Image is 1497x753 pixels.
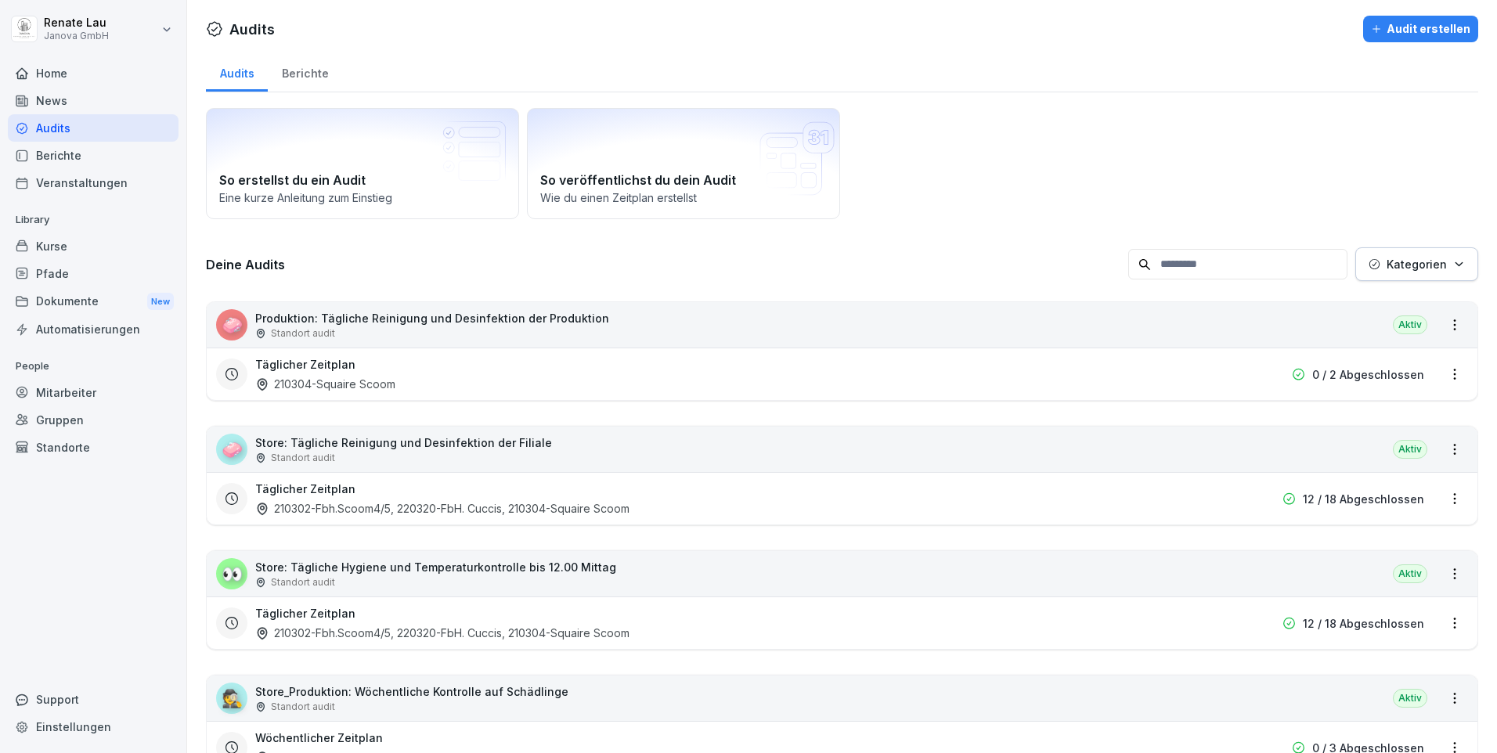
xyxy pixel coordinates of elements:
h3: Deine Audits [206,256,1120,273]
a: Pfade [8,260,179,287]
a: Veranstaltungen [8,169,179,196]
a: Standorte [8,434,179,461]
div: Aktiv [1393,315,1427,334]
a: So erstellst du ein AuditEine kurze Anleitung zum Einstieg [206,108,519,219]
div: Aktiv [1393,689,1427,708]
div: 🕵️ [216,683,247,714]
h3: Täglicher Zeitplan [255,356,355,373]
a: DokumenteNew [8,287,179,316]
h3: Wöchentlicher Zeitplan [255,730,383,746]
p: Wie du einen Zeitplan erstellst [540,189,827,206]
button: Audit erstellen [1363,16,1478,42]
p: 12 / 18 Abgeschlossen [1303,491,1424,507]
h2: So erstellst du ein Audit [219,171,506,189]
div: Dokumente [8,287,179,316]
a: Berichte [268,52,342,92]
h3: Täglicher Zeitplan [255,481,355,497]
p: Janova GmbH [44,31,109,41]
div: 🧼 [216,309,247,340]
h3: Täglicher Zeitplan [255,605,355,621]
p: Standort audit [271,575,335,589]
p: Store: Tägliche Hygiene und Temperaturkontrolle bis 12.00 Mittag [255,559,616,575]
p: Store: Tägliche Reinigung und Desinfektion der Filiale [255,434,552,451]
p: Library [8,207,179,232]
p: Produktion: Tägliche Reinigung und Desinfektion der Produktion [255,310,609,326]
div: Aktiv [1393,564,1427,583]
p: People [8,354,179,379]
p: Renate Lau [44,16,109,30]
a: Home [8,59,179,87]
h2: So veröffentlichst du dein Audit [540,171,827,189]
a: Automatisierungen [8,315,179,343]
a: Gruppen [8,406,179,434]
p: Standort audit [271,700,335,714]
a: Einstellungen [8,713,179,740]
div: New [147,293,174,311]
p: Eine kurze Anleitung zum Einstieg [219,189,506,206]
div: 210302-Fbh.Scoom4/5, 220320-FbH. Cuccis, 210304-Squaire Scoom [255,500,629,517]
p: Kategorien [1387,256,1447,272]
a: Mitarbeiter [8,379,179,406]
button: Kategorien [1355,247,1478,281]
p: 12 / 18 Abgeschlossen [1303,615,1424,632]
a: Berichte [8,142,179,169]
p: Store_Produktion: Wöchentliche Kontrolle auf Schädlinge [255,683,568,700]
a: News [8,87,179,114]
div: Audit erstellen [1371,20,1470,38]
a: Kurse [8,232,179,260]
div: Support [8,686,179,713]
h1: Audits [229,19,275,40]
div: 210304-Squaire Scoom [255,376,395,392]
div: 🧼 [216,434,247,465]
a: So veröffentlichst du dein AuditWie du einen Zeitplan erstellst [527,108,840,219]
p: Standort audit [271,326,335,340]
a: Audits [206,52,268,92]
p: Standort audit [271,451,335,465]
p: 0 / 2 Abgeschlossen [1312,366,1424,383]
div: 210302-Fbh.Scoom4/5, 220320-FbH. Cuccis, 210304-Squaire Scoom [255,625,629,641]
div: Aktiv [1393,440,1427,459]
a: Audits [8,114,179,142]
div: 👀 [216,558,247,589]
